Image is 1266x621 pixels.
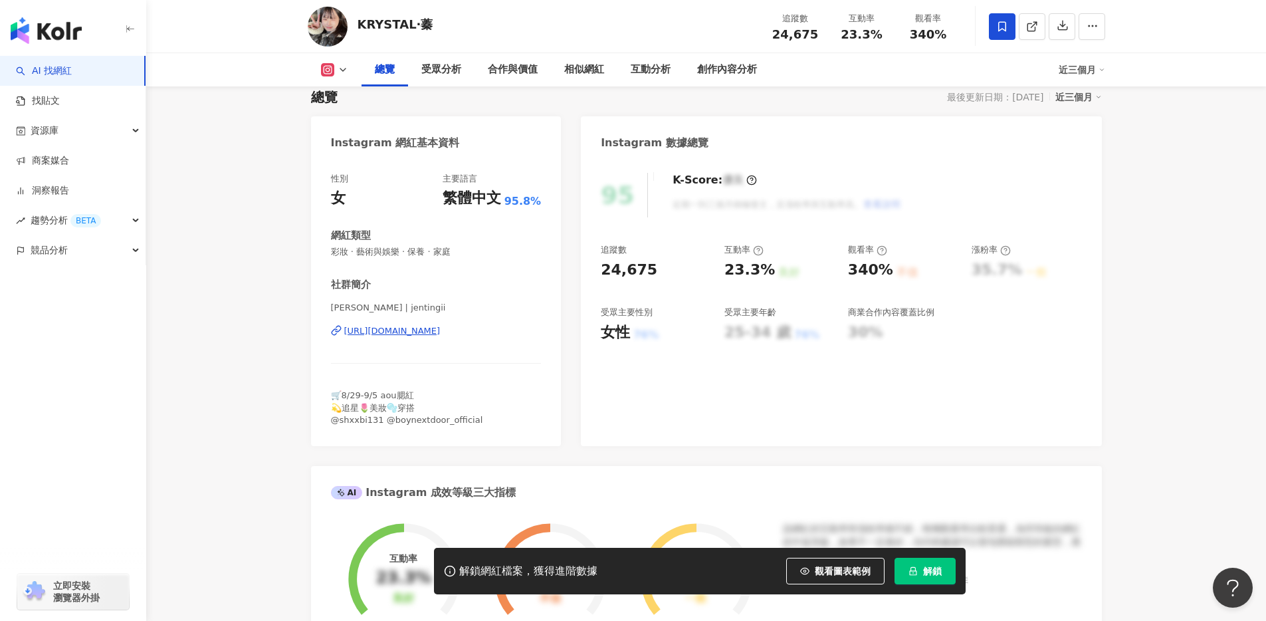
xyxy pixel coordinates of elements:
div: Instagram 網紅基本資料 [331,136,460,150]
div: 總覽 [311,88,338,106]
a: 找貼文 [16,94,60,108]
a: 商案媒合 [16,154,69,168]
div: 觀看率 [848,244,887,256]
a: searchAI 找網紅 [16,64,72,78]
span: 340% [910,28,947,41]
div: 該網紅的互動率和漲粉率都不錯，唯獨觀看率比較普通，為同等級的網紅的中低等級，效果不一定會好，但仍然建議可以發包開箱類型的案型，應該會比較有成效！ [783,523,1082,562]
div: 追蹤數 [770,12,821,25]
span: lock [908,566,918,576]
span: 觀看圖表範例 [815,566,871,576]
span: 趨勢分析 [31,205,101,235]
div: 合作與價值 [488,62,538,78]
div: 觀看率 [903,12,954,25]
div: 24,675 [601,260,657,281]
div: 340% [848,260,893,281]
div: 社群簡介 [331,278,371,292]
a: 洞察報告 [16,184,69,197]
div: 互動率 [837,12,887,25]
div: 創作內容分析 [697,62,757,78]
div: 近三個月 [1055,88,1102,106]
div: 受眾主要性別 [601,307,653,318]
div: 良好 [393,592,414,605]
div: [URL][DOMAIN_NAME] [344,325,441,337]
div: 相似網紅 [564,62,604,78]
div: 最後更新日期：[DATE] [947,92,1043,102]
div: 女 [331,188,346,209]
span: 95.8% [504,194,542,209]
div: 主要語言 [443,173,477,185]
span: 🛒8/29-9/5 aou腮紅 💫追星🌷美妝🫧穿搭 @shxxbi131 @boynextdoor_official [331,390,483,424]
div: 受眾主要年齡 [724,307,776,318]
div: 女性 [601,322,630,343]
span: 競品分析 [31,235,68,265]
span: [PERSON_NAME] | jentingii [331,302,542,314]
a: chrome extension立即安裝 瀏覽器外掛 [17,574,129,610]
span: 解鎖 [923,566,942,576]
img: logo [11,17,82,44]
div: AI [331,486,363,499]
div: Instagram 成效等級三大指標 [331,485,516,500]
div: 一般 [685,592,706,605]
div: 23.3% [724,260,775,281]
div: 互動分析 [631,62,671,78]
div: 追蹤數 [601,244,627,256]
a: [URL][DOMAIN_NAME] [331,325,542,337]
div: 商業合作內容覆蓋比例 [848,307,934,318]
div: 繁體中文 [443,188,501,209]
img: chrome extension [21,581,47,602]
div: Instagram 數據總覽 [601,136,708,150]
button: 觀看圖表範例 [786,558,885,584]
div: 受眾分析 [421,62,461,78]
span: 23.3% [841,28,882,41]
span: 彩妝 · 藝術與娛樂 · 保養 · 家庭 [331,246,542,258]
span: rise [16,216,25,225]
img: KOL Avatar [308,7,348,47]
div: 互動率 [724,244,764,256]
div: 網紅類型 [331,229,371,243]
div: 解鎖網紅檔案，獲得進階數據 [459,564,597,578]
div: BETA [70,214,101,227]
span: 資源庫 [31,116,58,146]
div: KRYSTAL·蓁 [358,16,433,33]
div: K-Score : [673,173,757,187]
div: 性別 [331,173,348,185]
div: 漲粉率 [972,244,1011,256]
div: 不佳 [540,592,561,605]
span: 24,675 [772,27,818,41]
div: 總覽 [375,62,395,78]
button: 解鎖 [895,558,956,584]
span: 立即安裝 瀏覽器外掛 [53,580,100,604]
div: 近三個月 [1059,59,1105,80]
